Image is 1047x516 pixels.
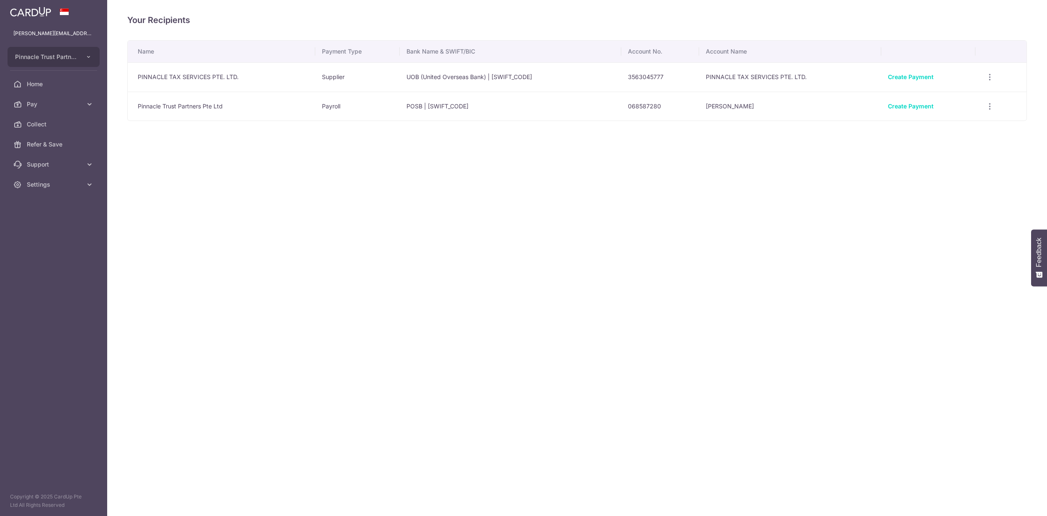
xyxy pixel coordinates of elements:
a: Create Payment [888,73,934,80]
td: UOB (United Overseas Bank) | [SWIFT_CODE] [400,62,621,92]
span: Home [27,80,82,88]
span: Pay [27,100,82,108]
th: Account Name [699,41,881,62]
td: Payroll [315,92,400,121]
img: CardUp [10,7,51,17]
button: Pinnacle Trust Partners Pte Ltd [8,47,100,67]
td: Pinnacle Trust Partners Pte Ltd [128,92,315,121]
span: Settings [27,180,82,189]
th: Payment Type [315,41,400,62]
td: [PERSON_NAME] [699,92,881,121]
th: Account No. [621,41,699,62]
th: Name [128,41,315,62]
td: Supplier [315,62,400,92]
span: Support [27,160,82,169]
p: [PERSON_NAME][EMAIL_ADDRESS][DOMAIN_NAME] [13,29,94,38]
td: POSB | [SWIFT_CODE] [400,92,621,121]
span: Refer & Save [27,140,82,149]
button: Feedback - Show survey [1031,229,1047,286]
h4: Your Recipients [127,13,1027,27]
th: Bank Name & SWIFT/BIC [400,41,621,62]
td: 3563045777 [621,62,699,92]
span: Collect [27,120,82,128]
span: Pinnacle Trust Partners Pte Ltd [15,53,77,61]
td: PINNACLE TAX SERVICES PTE. LTD. [128,62,315,92]
span: Feedback [1035,238,1043,267]
td: 068587280 [621,92,699,121]
td: PINNACLE TAX SERVICES PTE. LTD. [699,62,881,92]
a: Create Payment [888,103,934,110]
